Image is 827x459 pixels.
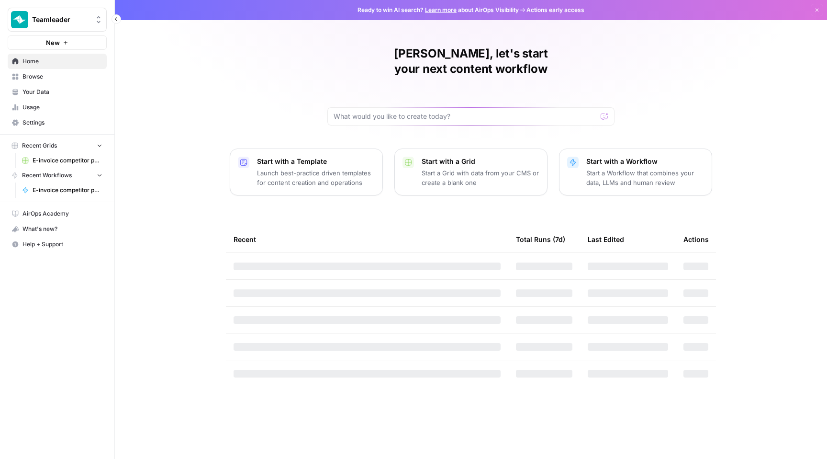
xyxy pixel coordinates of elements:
span: Browse [22,72,102,81]
span: E-invoice competitor pages [33,186,102,195]
a: Home [8,54,107,69]
button: Start with a WorkflowStart a Workflow that combines your data, LLMs and human review [559,149,712,195]
button: New [8,35,107,50]
span: Ready to win AI search? about AirOps Visibility [358,6,519,14]
div: Actions [683,226,709,252]
span: Home [22,57,102,66]
span: Usage [22,103,102,112]
span: Help + Support [22,240,102,249]
button: Workspace: Teamleader [8,8,107,32]
input: What would you like to create today? [334,112,597,121]
button: Recent Grids [8,138,107,153]
button: Start with a TemplateLaunch best-practice driven templates for content creation and operations [230,149,383,195]
div: What's new? [8,222,106,236]
span: Actions early access [526,6,584,14]
a: Learn more [425,6,457,13]
a: Settings [8,115,107,130]
p: Start a Grid with data from your CMS or create a blank one [422,168,539,187]
p: Start with a Template [257,157,375,166]
span: New [46,38,60,47]
p: Launch best-practice driven templates for content creation and operations [257,168,375,187]
span: Settings [22,118,102,127]
div: Recent [234,226,501,252]
div: Last Edited [588,226,624,252]
div: Total Runs (7d) [516,226,565,252]
span: AirOps Academy [22,209,102,218]
a: E-invoice competitor pages Grid [18,153,107,168]
span: Recent Grids [22,141,57,150]
p: Start with a Workflow [586,157,704,166]
span: E-invoice competitor pages Grid [33,156,102,165]
span: Teamleader [32,15,90,24]
span: Recent Workflows [22,171,72,180]
button: Start with a GridStart a Grid with data from your CMS or create a blank one [394,149,548,195]
button: Recent Workflows [8,168,107,183]
button: Help + Support [8,237,107,252]
a: AirOps Academy [8,206,107,221]
span: Your Data [22,88,102,96]
p: Start with a Grid [422,157,539,166]
a: E-invoice competitor pages [18,183,107,198]
a: Your Data [8,84,107,100]
p: Start a Workflow that combines your data, LLMs and human review [586,168,704,187]
img: Teamleader Logo [11,11,28,28]
h1: [PERSON_NAME], let's start your next content workflow [327,46,615,77]
button: What's new? [8,221,107,237]
a: Usage [8,100,107,115]
a: Browse [8,69,107,84]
